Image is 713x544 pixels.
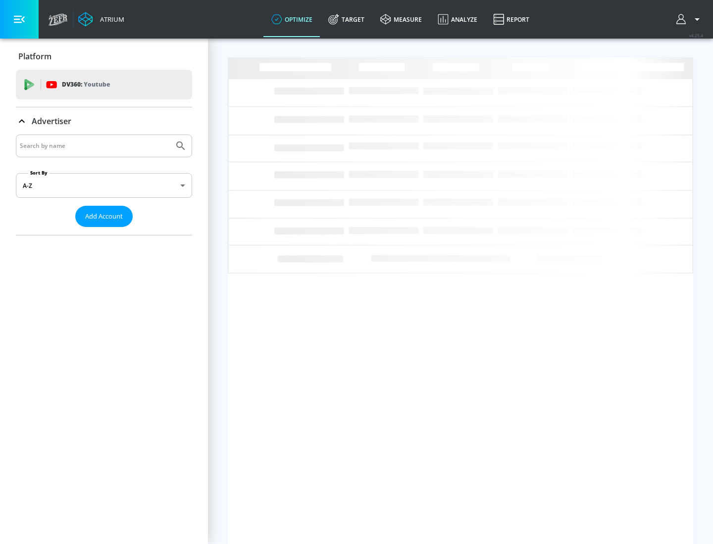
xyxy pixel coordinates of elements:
a: Target [320,1,372,37]
div: Atrium [96,15,124,24]
div: Advertiser [16,135,192,235]
a: optimize [263,1,320,37]
span: v 4.25.4 [689,33,703,38]
p: Youtube [84,79,110,90]
a: Atrium [78,12,124,27]
p: DV360: [62,79,110,90]
p: Advertiser [32,116,71,127]
div: Platform [16,43,192,70]
a: Report [485,1,537,37]
button: Add Account [75,206,133,227]
div: A-Z [16,173,192,198]
label: Sort By [28,170,50,176]
div: DV360: Youtube [16,70,192,99]
a: measure [372,1,430,37]
span: Add Account [85,211,123,222]
input: Search by name [20,139,170,152]
nav: list of Advertiser [16,227,192,235]
a: Analyze [430,1,485,37]
p: Platform [18,51,51,62]
div: Advertiser [16,107,192,135]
